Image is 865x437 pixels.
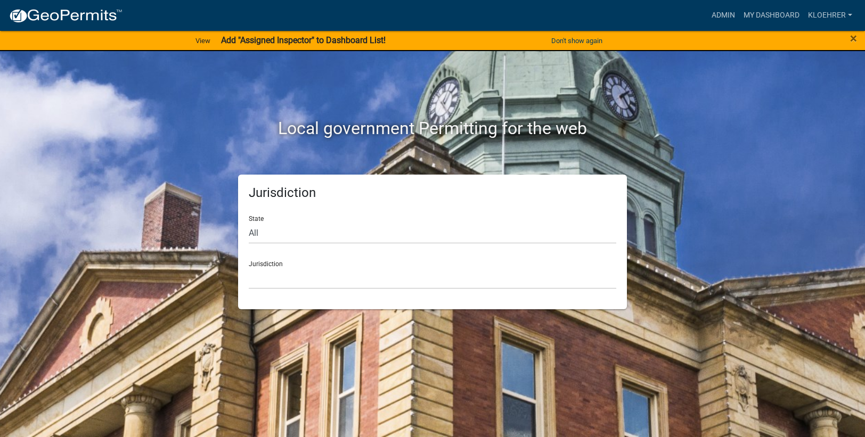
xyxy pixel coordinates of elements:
a: kloehrer [804,5,856,26]
a: My Dashboard [739,5,804,26]
a: View [191,32,215,50]
button: Close [850,32,857,45]
h2: Local government Permitting for the web [137,118,728,138]
span: × [850,31,857,46]
h5: Jurisdiction [249,185,616,201]
strong: Add "Assigned Inspector" to Dashboard List! [221,35,386,45]
a: Admin [707,5,739,26]
button: Don't show again [547,32,607,50]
